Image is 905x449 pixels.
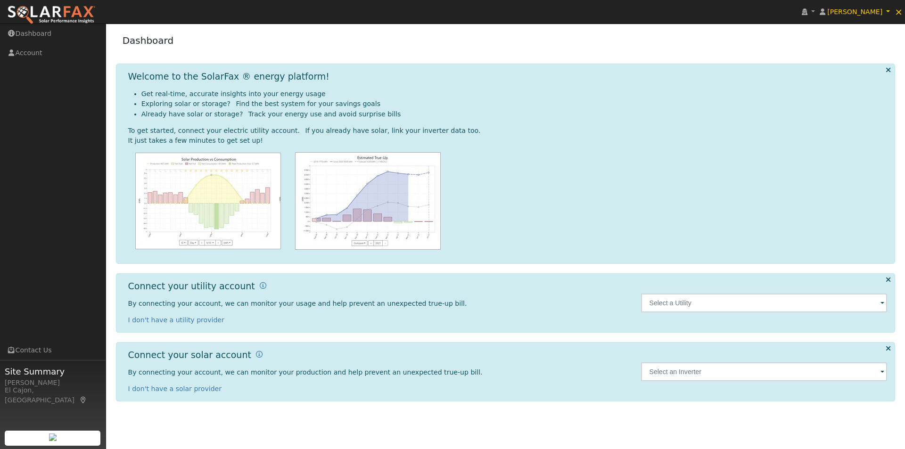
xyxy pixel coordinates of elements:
span: By connecting your account, we can monitor your production and help prevent an unexpected true-up... [128,368,483,376]
div: El Cajon, [GEOGRAPHIC_DATA] [5,385,101,405]
span: By connecting your account, we can monitor your usage and help prevent an unexpected true-up bill. [128,300,467,307]
li: Already have solar or storage? Track your energy use and avoid surprise bills [141,109,888,119]
input: Select a Utility [641,294,888,312]
div: [PERSON_NAME] [5,378,101,388]
input: Select an Inverter [641,362,888,381]
a: Dashboard [123,35,174,46]
a: Map [79,396,88,404]
div: To get started, connect your electric utility account. If you already have solar, link your inver... [128,126,888,136]
li: Get real-time, accurate insights into your energy usage [141,89,888,99]
div: It just takes a few minutes to get set up! [128,136,888,146]
img: retrieve [49,433,57,441]
span: × [895,6,903,17]
li: Exploring solar or storage? Find the best system for your savings goals [141,99,888,109]
h1: Connect your solar account [128,350,251,360]
h1: Welcome to the SolarFax ® energy platform! [128,71,329,82]
a: I don't have a utility provider [128,316,224,324]
a: I don't have a solar provider [128,385,222,392]
span: [PERSON_NAME] [827,8,882,16]
h1: Connect your utility account [128,281,255,292]
span: Site Summary [5,365,101,378]
img: SolarFax [7,5,96,25]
